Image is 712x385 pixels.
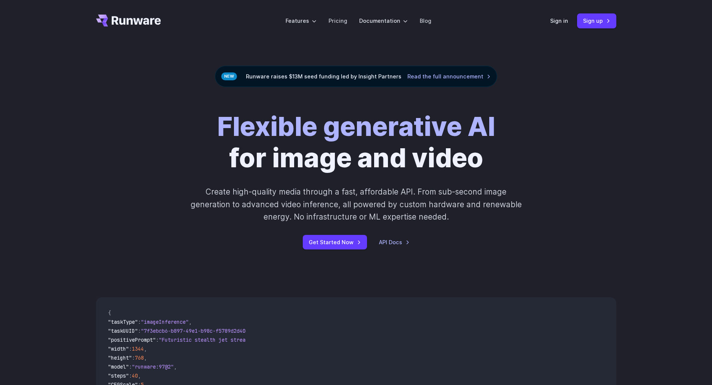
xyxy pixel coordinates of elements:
[138,327,141,334] span: :
[217,111,495,142] strong: Flexible generative AI
[96,15,161,27] a: Go to /
[329,16,347,25] a: Pricing
[132,345,144,352] span: 1344
[138,372,141,379] span: ,
[141,319,189,325] span: "imageInference"
[217,111,495,174] h1: for image and video
[129,363,132,370] span: :
[550,16,568,25] a: Sign in
[129,345,132,352] span: :
[189,186,523,223] p: Create high-quality media through a fast, affordable API. From sub-second image generation to adv...
[108,327,138,334] span: "taskUUID"
[135,354,144,361] span: 768
[108,345,129,352] span: "width"
[303,235,367,249] a: Get Started Now
[144,354,147,361] span: ,
[174,363,177,370] span: ,
[108,363,129,370] span: "model"
[577,13,616,28] a: Sign up
[159,336,431,343] span: "Futuristic stealth jet streaking through a neon-lit cityscape with glowing purple exhaust"
[141,327,255,334] span: "7f3ebcb6-b897-49e1-b98c-f5789d2d40d7"
[108,372,129,379] span: "steps"
[108,319,138,325] span: "taskType"
[132,372,138,379] span: 40
[379,238,410,246] a: API Docs
[132,363,174,370] span: "runware:97@2"
[108,310,111,316] span: {
[407,72,491,81] a: Read the full announcement
[156,336,159,343] span: :
[420,16,431,25] a: Blog
[286,16,317,25] label: Features
[138,319,141,325] span: :
[129,372,132,379] span: :
[144,345,147,352] span: ,
[108,336,156,343] span: "positivePrompt"
[132,354,135,361] span: :
[189,319,192,325] span: ,
[108,354,132,361] span: "height"
[359,16,408,25] label: Documentation
[215,66,497,87] div: Runware raises $13M seed funding led by Insight Partners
